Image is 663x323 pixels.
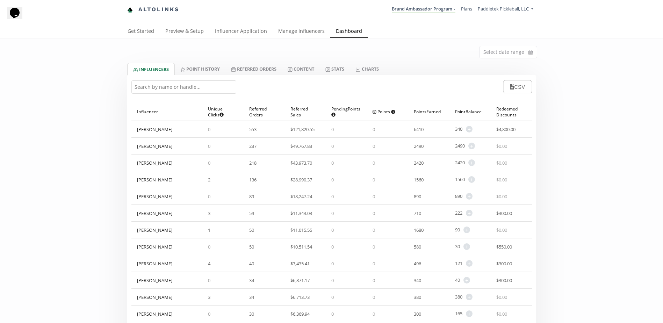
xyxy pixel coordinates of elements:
span: $ 6,871.17 [290,277,310,283]
span: 0 [373,143,375,149]
span: $ 0.00 [496,311,507,317]
span: Pending Points [331,106,360,118]
div: [PERSON_NAME] [137,260,172,267]
span: 1560 [455,176,465,183]
span: 0 [373,294,375,300]
svg: calendar [528,49,533,56]
span: 3 [208,210,210,216]
span: + [463,277,470,283]
span: $ 300.00 [496,210,512,216]
span: 2490 [414,143,424,149]
span: 0 [208,143,210,149]
div: [PERSON_NAME] [137,193,172,200]
span: 89 [249,193,254,200]
div: [PERSON_NAME] [137,277,172,283]
span: 300 [414,311,421,317]
span: + [466,126,473,132]
div: [PERSON_NAME] [137,160,172,166]
span: $ 4,800.00 [496,126,516,132]
span: $ 43,973.70 [290,160,312,166]
span: 890 [414,193,421,200]
span: 2420 [455,159,465,166]
span: 30 [455,243,460,250]
span: + [468,176,475,183]
a: Stats [320,63,350,75]
span: 0 [331,227,334,233]
div: Redeemed Discounts [496,103,526,121]
a: Dashboard [330,25,368,39]
div: Referred Orders [249,103,279,121]
span: Unique Clicks [208,106,232,118]
span: $ 11,015.55 [290,227,312,233]
a: Preview & Setup [160,25,209,39]
span: $ 0.00 [496,177,507,183]
span: 6410 [414,126,424,132]
div: Points Earned [414,103,444,121]
span: $ 28,990.37 [290,177,312,183]
a: CHARTS [350,63,384,75]
span: 0 [331,277,334,283]
span: + [463,227,470,233]
span: 40 [455,277,460,283]
img: favicon-32x32.png [127,7,133,13]
span: $ 0.00 [496,193,507,200]
div: [PERSON_NAME] [137,177,172,183]
span: $ 0.00 [496,143,507,149]
span: 2420 [414,160,424,166]
span: 0 [208,277,210,283]
span: 0 [208,193,210,200]
div: [PERSON_NAME] [137,210,172,216]
span: 496 [414,260,421,267]
span: 0 [373,160,375,166]
div: [PERSON_NAME] [137,244,172,250]
span: 50 [249,244,254,250]
span: 3 [208,294,210,300]
span: 121 [455,260,462,267]
span: 340 [455,126,462,132]
span: $ 550.00 [496,244,512,250]
span: 40 [249,260,254,267]
span: 34 [249,294,254,300]
span: 34 [249,277,254,283]
span: 0 [373,177,375,183]
a: Content [282,63,320,75]
span: $ 121,820.55 [290,126,315,132]
span: $ 0.00 [496,227,507,233]
div: [PERSON_NAME] [137,311,172,317]
span: $ 7,435.41 [290,260,310,267]
span: 0 [373,193,375,200]
span: 1 [208,227,210,233]
a: Get Started [122,25,160,39]
span: 0 [331,177,334,183]
span: 0 [373,277,375,283]
span: 710 [414,210,421,216]
span: + [466,310,473,317]
span: $ 300.00 [496,260,512,267]
span: 237 [249,143,257,149]
span: 218 [249,160,257,166]
div: Referred Sales [290,103,320,121]
span: + [468,143,475,149]
span: 380 [455,294,462,300]
span: $ 18,247.24 [290,193,312,200]
span: 222 [455,210,462,216]
span: $ 49,767.83 [290,143,312,149]
a: Referred Orders [225,63,282,75]
span: 0 [331,244,334,250]
span: 59 [249,210,254,216]
span: 90 [455,227,460,233]
a: Paddletek Pickleball, LLC [478,6,533,14]
span: $ 0.00 [496,160,507,166]
span: 340 [414,277,421,283]
span: 4 [208,260,210,267]
span: Points [373,109,395,115]
span: 0 [208,311,210,317]
span: 380 [414,294,421,300]
a: Plans [461,6,472,12]
a: Altolinks [127,4,180,15]
span: 0 [208,126,210,132]
div: [PERSON_NAME] [137,126,172,132]
div: [PERSON_NAME] [137,227,172,233]
a: Influencer Application [209,25,273,39]
span: + [466,260,473,267]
